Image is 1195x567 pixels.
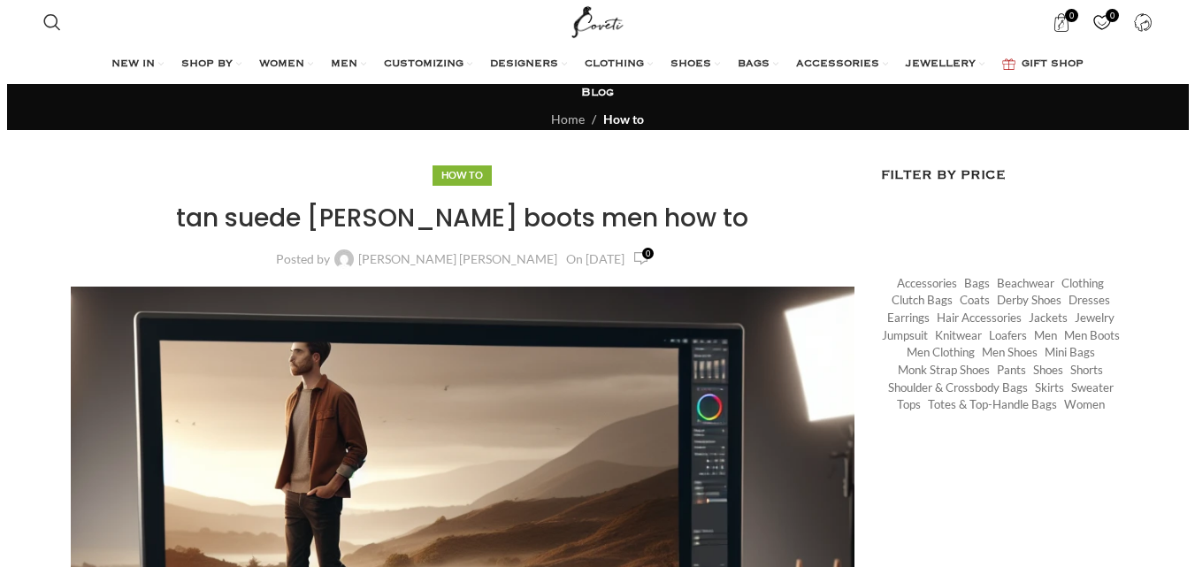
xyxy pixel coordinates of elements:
[796,57,879,72] span: ACCESSORIES
[581,85,614,101] h3: Blog
[490,47,567,82] a: DESIGNERS
[181,47,241,82] a: SHOP BY
[928,396,1057,413] a: Totes & Top-Handle Bags (361 items)
[1065,9,1078,22] span: 0
[642,248,654,259] span: 0
[111,47,164,82] a: NEW IN
[1071,379,1114,396] a: Sweater (220 items)
[111,57,155,72] span: NEW IN
[551,111,585,126] a: Home
[566,251,624,266] time: On [DATE]
[1002,47,1084,82] a: GIFT SHOP
[585,57,644,72] span: CLOTHING
[1002,58,1015,70] img: GiftBag
[882,327,928,344] a: Jumpsuit (154 items)
[738,47,778,82] a: BAGS
[670,47,720,82] a: SHOES
[331,47,366,82] a: MEN
[1022,57,1084,72] span: GIFT SHOP
[1075,310,1115,326] a: Jewelry (409 items)
[1034,327,1057,344] a: Men (1,906 items)
[358,253,557,265] a: [PERSON_NAME] [PERSON_NAME]
[796,47,888,82] a: ACCESSORIES
[1064,396,1105,413] a: Women (20,972 items)
[259,47,313,82] a: WOMEN
[964,275,990,292] a: Bags (1,748 items)
[888,379,1028,396] a: Shoulder & Crossbody Bags (674 items)
[960,292,990,309] a: Coats (381 items)
[181,57,233,72] span: SHOP BY
[1045,344,1095,361] a: Mini Bags (369 items)
[997,362,1026,379] a: Pants (1,296 items)
[71,201,855,235] h1: tan suede [PERSON_NAME] boots men how to
[276,253,330,265] span: Posted by
[670,57,711,72] span: SHOES
[1106,9,1119,22] span: 0
[259,57,304,72] span: WOMEN
[738,57,770,72] span: BAGS
[490,57,558,72] span: DESIGNERS
[1033,362,1063,379] a: Shoes (294 items)
[937,310,1022,326] a: Hair Accessories (245 items)
[887,310,930,326] a: Earrings (185 items)
[1069,292,1110,309] a: Dresses (9,414 items)
[1084,4,1120,40] div: My Wishlist
[34,4,70,40] a: Search
[989,327,1027,344] a: Loafers (193 items)
[906,57,976,72] span: JEWELLERY
[1084,4,1120,40] a: 0
[881,165,1125,185] h3: Filter by price
[384,47,472,82] a: CUSTOMIZING
[1043,4,1079,40] a: 0
[1029,310,1068,326] a: Jackets (1,126 items)
[384,57,463,72] span: CUSTOMIZING
[585,47,653,82] a: CLOTHING
[331,57,357,72] span: MEN
[892,292,953,309] a: Clutch Bags (155 items)
[1061,275,1104,292] a: Clothing (17,713 items)
[906,47,984,82] a: JEWELLERY
[897,275,957,292] a: Accessories (745 items)
[898,362,990,379] a: Monk strap shoes (262 items)
[1035,379,1064,396] a: Skirts (987 items)
[935,327,982,344] a: Knitwear (443 items)
[1070,362,1103,379] a: Shorts (291 items)
[334,249,354,269] img: author-avatar
[907,344,975,361] a: Men Clothing (418 items)
[897,396,921,413] a: Tops (2,801 items)
[603,111,644,126] a: How to
[34,47,1161,82] div: Main navigation
[441,169,483,180] a: How to
[997,292,1061,309] a: Derby shoes (233 items)
[997,275,1054,292] a: Beachwear (445 items)
[1064,327,1120,344] a: Men Boots (296 items)
[982,344,1038,361] a: Men Shoes (1,372 items)
[633,249,649,269] a: 0
[568,13,627,28] a: Site logo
